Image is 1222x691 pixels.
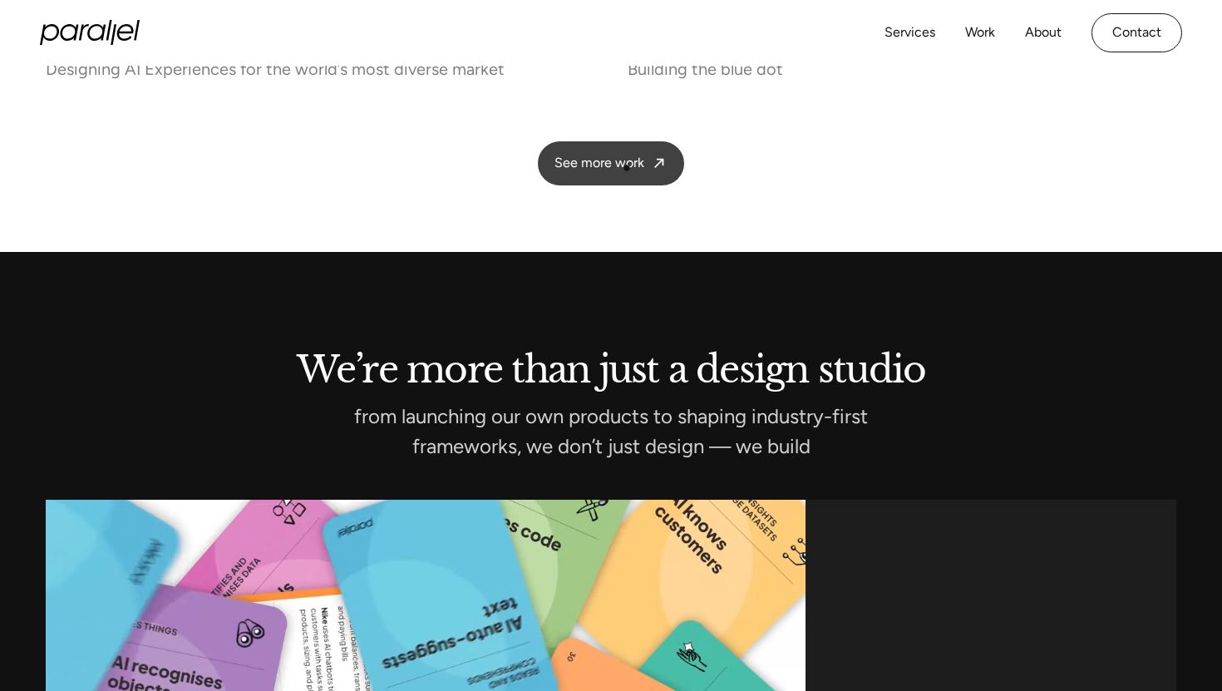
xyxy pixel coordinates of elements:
p: Building the blue dot [628,62,1176,74]
a: Services [884,21,935,45]
a: Contact [1091,13,1182,52]
a: home [40,20,140,45]
span: See more work [554,155,644,172]
a: About [1025,21,1062,45]
a: See more work [538,141,684,185]
h2: We’re more than just a design studio [46,352,1176,383]
a: Work [965,21,995,45]
p: Designing AI Experiences for the world’s most diverse market [46,62,594,74]
p: from launching our own products to shaping industry-first frameworks, we don’t just design — we b... [299,409,923,453]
